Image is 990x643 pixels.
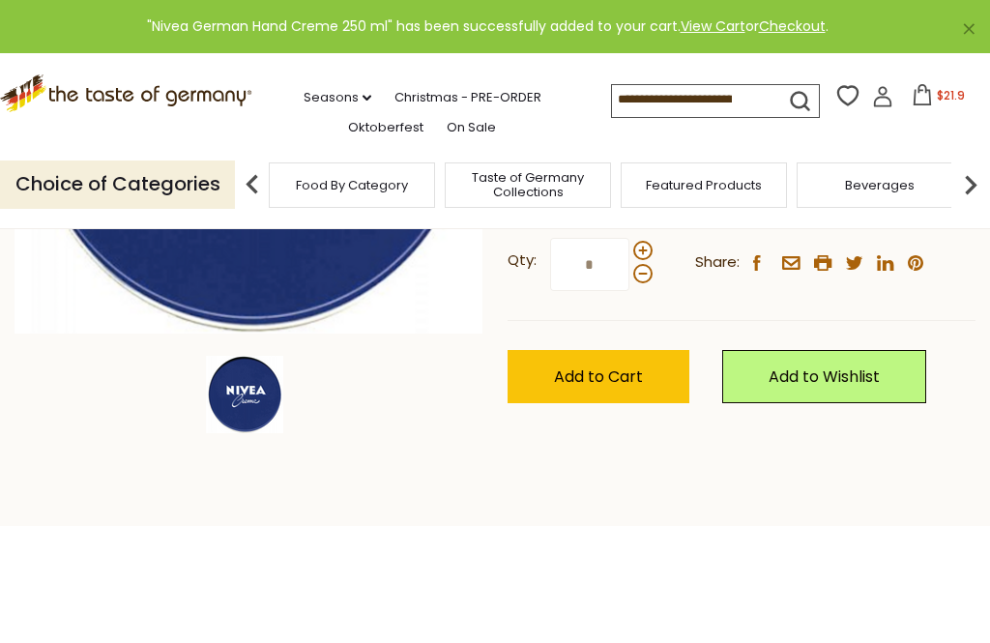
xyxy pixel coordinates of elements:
div: "Nivea German Hand Creme 250 ml" has been successfully added to your cart. or . [15,15,959,38]
a: Checkout [759,16,826,36]
button: Add to Cart [508,350,689,403]
img: next arrow [951,165,990,204]
img: Nivea German Hand Creme 250 ml [206,356,283,433]
input: Qty: [550,238,629,291]
a: × [963,23,975,35]
a: Beverages [845,178,915,192]
a: On Sale [447,117,496,138]
strong: Qty: [508,248,537,273]
img: previous arrow [233,165,272,204]
a: View Cart [681,16,745,36]
a: Featured Products [646,178,762,192]
a: Christmas - PRE-ORDER [394,87,541,108]
a: Oktoberfest [348,117,423,138]
a: Food By Category [296,178,408,192]
button: $21.9 [897,84,979,113]
a: Seasons [304,87,371,108]
span: $21.9 [937,87,965,103]
a: Taste of Germany Collections [451,170,605,199]
span: Share: [695,250,740,275]
span: Add to Cart [554,365,643,388]
a: Add to Wishlist [722,350,926,403]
